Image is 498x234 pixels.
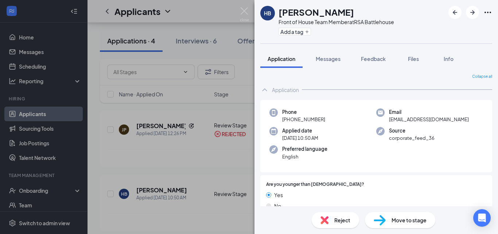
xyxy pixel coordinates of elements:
[264,9,271,17] div: HB
[389,116,469,123] span: [EMAIL_ADDRESS][DOMAIN_NAME]
[274,202,281,210] span: No
[444,55,454,62] span: Info
[274,191,283,199] span: Yes
[260,85,269,94] svg: ChevronUp
[282,108,325,116] span: Phone
[389,108,469,116] span: Email
[282,153,327,160] span: English
[408,55,419,62] span: Files
[334,216,350,224] span: Reject
[483,8,492,17] svg: Ellipses
[448,6,462,19] button: ArrowLeftNew
[389,134,435,142] span: corporate_feed_36
[451,8,459,17] svg: ArrowLeftNew
[392,216,427,224] span: Move to stage
[282,116,325,123] span: [PHONE_NUMBER]
[473,209,491,227] div: Open Intercom Messenger
[305,30,309,34] svg: Plus
[361,55,386,62] span: Feedback
[279,28,311,35] button: PlusAdd a tag
[389,127,435,134] span: Source
[468,8,477,17] svg: ArrowRight
[279,18,394,26] div: Front of House Team Member at RSA Battlehouse
[279,6,354,18] h1: [PERSON_NAME]
[282,134,318,142] span: [DATE] 10:50 AM
[472,74,492,80] span: Collapse all
[268,55,295,62] span: Application
[282,145,327,153] span: Preferred language
[266,181,364,188] span: Are you younger than [DEMOGRAPHIC_DATA]?
[272,86,299,93] div: Application
[316,55,341,62] span: Messages
[282,127,318,134] span: Applied date
[466,6,479,19] button: ArrowRight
